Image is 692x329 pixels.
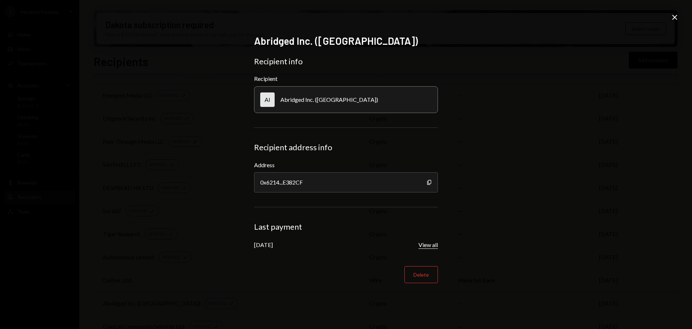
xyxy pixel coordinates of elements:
button: Delete [404,266,438,283]
div: Recipient info [254,56,438,66]
div: Abridged Inc. ([GEOGRAPHIC_DATA]) [280,96,378,103]
div: Recipient [254,75,438,82]
label: Address [254,161,438,169]
div: [DATE] [254,241,273,248]
div: Recipient address info [254,142,438,152]
h2: Abridged Inc. ([GEOGRAPHIC_DATA]) [254,34,438,48]
button: View all [418,241,438,249]
div: Last payment [254,222,438,232]
div: AI [260,92,275,107]
div: 0x6214...E382CF [254,172,438,192]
